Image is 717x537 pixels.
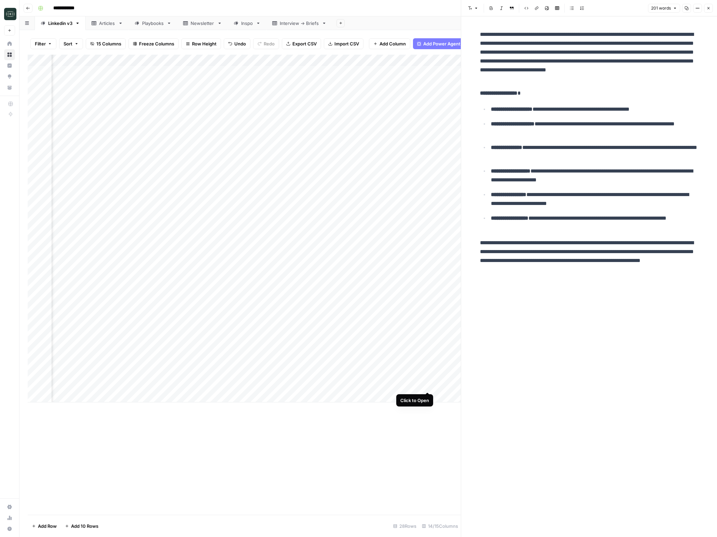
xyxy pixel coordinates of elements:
div: 14/15 Columns [419,521,461,532]
a: Inspo [228,16,266,30]
button: 15 Columns [86,38,126,49]
div: Linkedin v3 [48,20,72,27]
button: Add Power Agent [413,38,465,49]
span: Row Height [192,40,217,47]
button: 201 words [648,4,680,13]
button: Help + Support [4,523,15,534]
button: Add Row [28,521,61,532]
button: Add 10 Rows [61,521,102,532]
a: Articles [86,16,129,30]
span: Add Power Agent [423,40,460,47]
span: Filter [35,40,46,47]
div: Inspo [241,20,253,27]
span: Freeze Columns [139,40,174,47]
span: 201 words [651,5,671,11]
button: Add Column [369,38,410,49]
a: Newsletter [177,16,228,30]
span: Redo [264,40,275,47]
a: Settings [4,501,15,512]
a: Linkedin v3 [35,16,86,30]
a: Playbooks [129,16,177,30]
a: Your Data [4,82,15,93]
button: Freeze Columns [128,38,179,49]
button: Redo [253,38,279,49]
a: Usage [4,512,15,523]
div: Articles [99,20,115,27]
span: Sort [64,40,72,47]
a: Opportunities [4,71,15,82]
div: 28 Rows [390,521,419,532]
button: Row Height [181,38,221,49]
button: Import CSV [324,38,363,49]
button: Sort [59,38,83,49]
button: Workspace: Catalyst [4,5,15,23]
button: Export CSV [282,38,321,49]
span: Add 10 Rows [71,523,98,529]
span: Add Column [380,40,406,47]
div: Newsletter [191,20,215,27]
span: Export CSV [292,40,317,47]
a: Interview -> Briefs [266,16,332,30]
span: 15 Columns [96,40,121,47]
button: Filter [30,38,56,49]
div: Playbooks [142,20,164,27]
a: Insights [4,60,15,71]
span: Add Row [38,523,57,529]
span: Undo [234,40,246,47]
a: Home [4,38,15,49]
img: Catalyst Logo [4,8,16,20]
span: Import CSV [334,40,359,47]
div: Click to Open [400,397,429,404]
div: Interview -> Briefs [280,20,319,27]
button: Undo [224,38,250,49]
a: Browse [4,49,15,60]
